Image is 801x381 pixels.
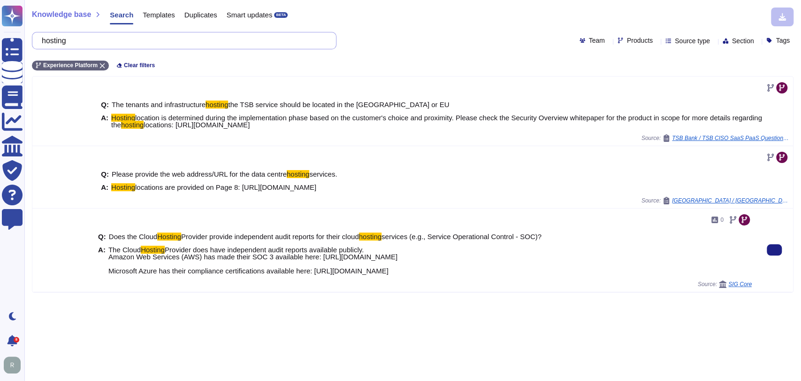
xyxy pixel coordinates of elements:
mark: hosting [121,121,144,129]
b: Q: [98,233,106,240]
mark: hosting [359,233,381,241]
div: BETA [274,12,288,18]
span: 0 [720,217,724,223]
span: location is determined during the implementation phase based on the customer's choice and proximi... [111,114,762,129]
span: [GEOGRAPHIC_DATA] / [GEOGRAPHIC_DATA] Questionnaire [672,198,789,203]
span: Source: [698,280,752,288]
span: locations are provided on Page 8: [URL][DOMAIN_NAME] [135,183,316,191]
mark: hosting [287,170,309,178]
span: Provider provide independent audit reports for their cloud [181,233,359,241]
span: Source: [641,134,789,142]
mark: hosting [206,101,228,109]
img: user [4,357,21,373]
span: Please provide the web address/URL for the data centre [112,170,287,178]
span: the TSB service should be located in the [GEOGRAPHIC_DATA] or EU [228,101,449,109]
b: Q: [101,101,109,108]
span: Section [732,38,754,44]
span: locations: [URL][DOMAIN_NAME] [144,121,250,129]
span: Templates [143,11,175,18]
span: Experience Platform [43,62,98,68]
b: A: [101,184,108,191]
span: Duplicates [184,11,217,18]
span: Knowledge base [32,11,91,18]
span: TSB Bank / TSB CISO SaaS PaaS Questionnaire [672,135,789,141]
mark: Hosting [157,233,181,241]
span: Tags [776,37,790,44]
span: The Cloud [108,246,141,254]
span: The tenants and infrastructure [112,101,206,109]
div: 8 [14,337,19,342]
span: Smart updates [227,11,273,18]
span: Source type [675,38,710,44]
span: services (e.g., Service Operational Control - SOC)? [381,233,542,241]
span: SIG Core [728,281,752,287]
mark: Hosting [111,114,135,122]
span: Does the Cloud [109,233,157,241]
span: Clear filters [124,62,155,68]
mark: Hosting [111,183,135,191]
button: user [2,355,27,375]
span: Team [589,37,605,44]
mark: Hosting [141,246,165,254]
span: Source: [641,197,789,204]
span: services. [309,170,337,178]
span: Search [110,11,133,18]
b: A: [98,246,106,274]
b: Q: [101,171,109,178]
b: A: [101,114,108,128]
span: Provider does have independent audit reports available publicly. Amazon Web Services (AWS) has ma... [108,246,399,275]
span: Products [627,37,653,44]
input: Search a question or template... [37,32,327,49]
